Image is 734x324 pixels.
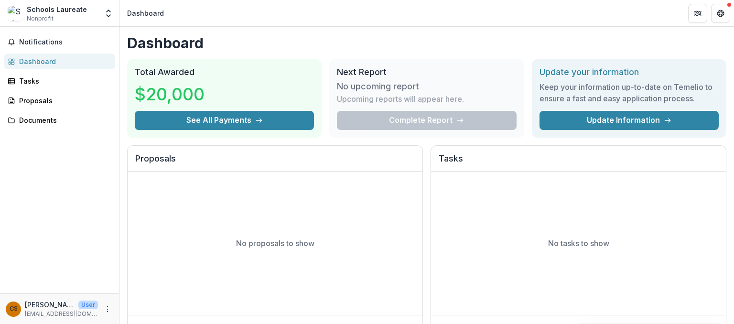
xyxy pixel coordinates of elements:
a: Documents [4,112,115,128]
p: No tasks to show [548,238,609,249]
h2: Next Report [337,67,516,77]
div: Dashboard [19,56,108,66]
a: Update Information [540,111,719,130]
button: Notifications [4,34,115,50]
span: Nonprofit [27,14,54,23]
nav: breadcrumb [123,6,168,20]
div: Proposals [19,96,108,106]
div: Catriona Seth [10,306,18,312]
h2: Proposals [135,153,415,172]
h1: Dashboard [127,34,726,52]
button: Partners [688,4,707,23]
h2: Tasks [439,153,718,172]
button: Get Help [711,4,730,23]
p: [PERSON_NAME] [25,300,75,310]
p: User [78,301,98,309]
div: Tasks [19,76,108,86]
h3: No upcoming report [337,81,419,92]
img: Schools Laureate [8,6,23,21]
div: Documents [19,115,108,125]
button: More [102,303,113,315]
div: Schools Laureate [27,4,87,14]
h3: Keep your information up-to-date on Temelio to ensure a fast and easy application process. [540,81,719,104]
p: No proposals to show [236,238,314,249]
div: Dashboard [127,8,164,18]
a: Tasks [4,73,115,89]
p: [EMAIL_ADDRESS][DOMAIN_NAME] [25,310,98,318]
span: Notifications [19,38,111,46]
a: Proposals [4,93,115,108]
h2: Update your information [540,67,719,77]
p: Upcoming reports will appear here. [337,93,464,105]
a: Dashboard [4,54,115,69]
button: Open entity switcher [102,4,115,23]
